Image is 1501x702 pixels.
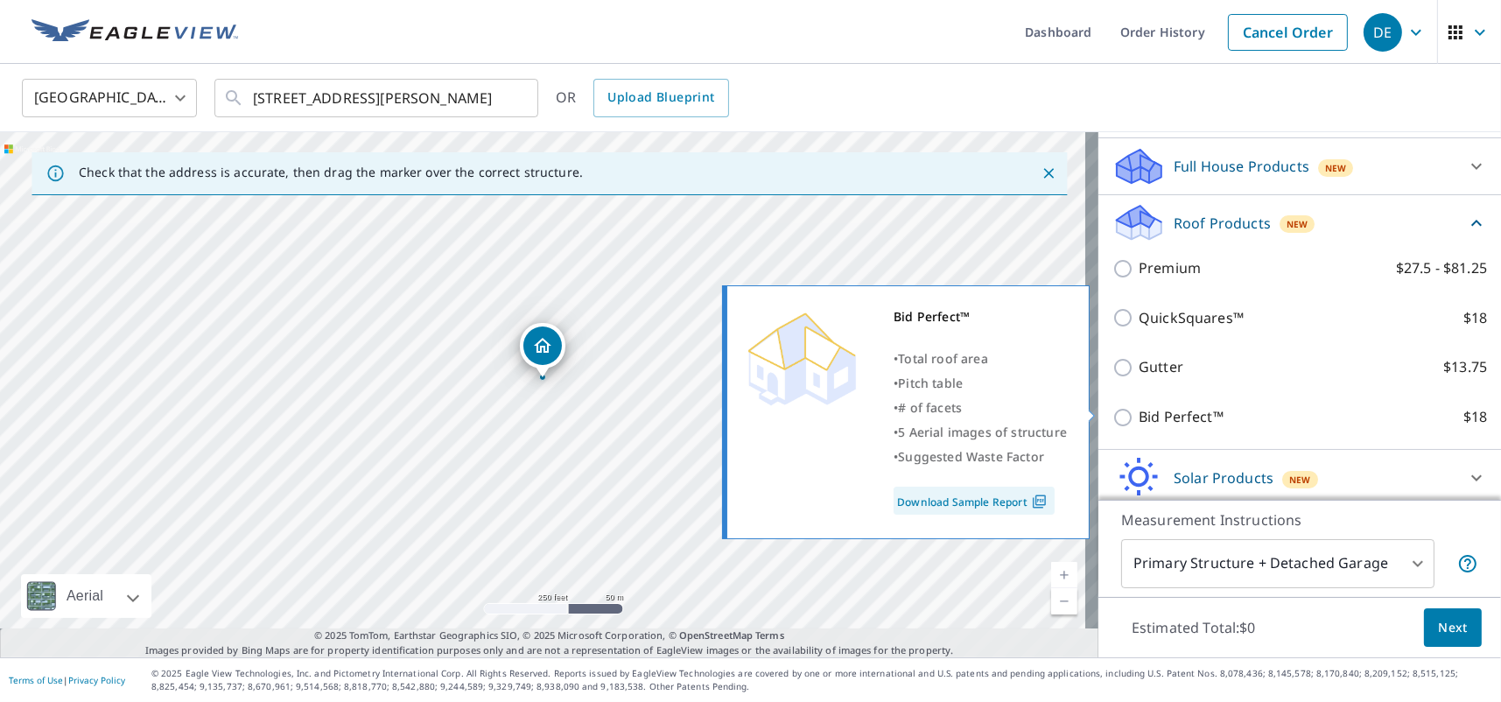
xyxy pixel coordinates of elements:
p: Premium [1139,257,1201,279]
div: DE [1364,13,1402,52]
span: Pitch table [898,375,963,391]
a: Download Sample Report [894,487,1055,515]
p: Estimated Total: $0 [1118,608,1270,647]
div: Aerial [61,574,109,618]
a: Current Level 17, Zoom Out [1051,588,1077,614]
div: • [894,445,1067,469]
span: © 2025 TomTom, Earthstar Geographics SIO, © 2025 Microsoft Corporation, © [314,628,784,643]
p: © 2025 Eagle View Technologies, Inc. and Pictometry International Corp. All Rights Reserved. Repo... [151,667,1492,693]
div: Aerial [21,574,151,618]
img: Premium [740,305,863,410]
p: Measurement Instructions [1121,509,1478,530]
a: Cancel Order [1228,14,1348,51]
div: • [894,396,1067,420]
input: Search by address or latitude-longitude [253,74,502,123]
a: Terms of Use [9,674,63,686]
div: Bid Perfect™ [894,305,1067,329]
span: New [1325,161,1347,175]
p: Solar Products [1174,467,1273,488]
div: • [894,371,1067,396]
span: Total roof area [898,350,988,367]
span: 5 Aerial images of structure [898,424,1067,440]
span: New [1289,473,1311,487]
p: $27.5 - $81.25 [1396,257,1487,279]
div: Solar ProductsNew [1112,457,1487,499]
button: Next [1424,608,1482,648]
span: Next [1438,617,1468,639]
a: Current Level 17, Zoom In [1051,562,1077,588]
p: Gutter [1139,356,1183,378]
a: Terms [755,628,784,642]
div: Roof ProductsNew [1112,202,1487,243]
div: OR [556,79,729,117]
p: Bid Perfect™ [1139,406,1224,428]
p: Roof Products [1174,213,1271,234]
p: Check that the address is accurate, then drag the marker over the correct structure. [79,165,583,180]
span: # of facets [898,399,962,416]
span: Upload Blueprint [607,87,714,109]
span: Your report will include the primary structure and a detached garage if one exists. [1457,553,1478,574]
div: Dropped pin, building 1, Residential property, 13338 16th St NE Sharon, ND 58277 [520,323,565,377]
div: Primary Structure + Detached Garage [1121,539,1434,588]
p: $18 [1463,307,1487,329]
div: • [894,347,1067,371]
button: Close [1037,162,1060,185]
p: | [9,675,125,685]
p: QuickSquares™ [1139,307,1244,329]
img: EV Logo [32,19,238,46]
a: OpenStreetMap [679,628,753,642]
a: Privacy Policy [68,674,125,686]
div: • [894,420,1067,445]
div: [GEOGRAPHIC_DATA] [22,74,197,123]
span: New [1287,217,1308,231]
div: Full House ProductsNew [1112,145,1487,187]
a: Upload Blueprint [593,79,728,117]
p: Full House Products [1174,156,1309,177]
p: $13.75 [1443,356,1487,378]
img: Pdf Icon [1028,494,1051,509]
p: $18 [1463,406,1487,428]
span: Suggested Waste Factor [898,448,1044,465]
